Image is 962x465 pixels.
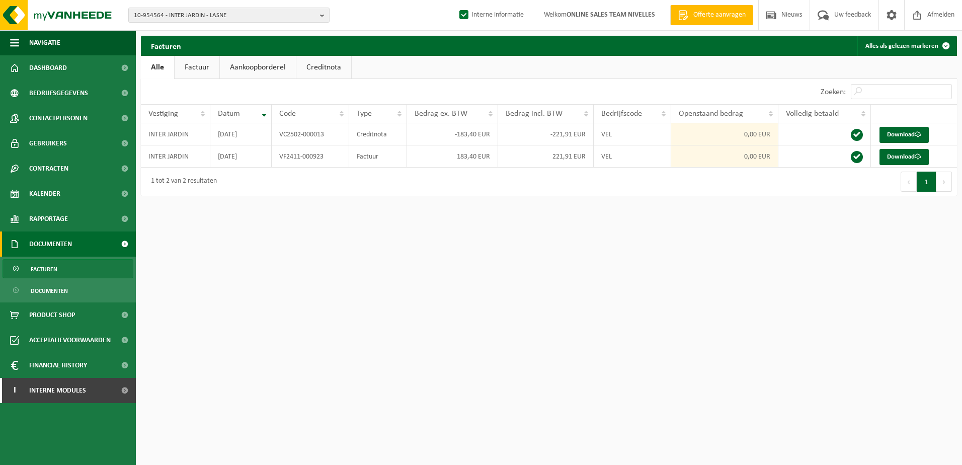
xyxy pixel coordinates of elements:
[349,123,408,145] td: Creditnota
[3,281,133,300] a: Documenten
[415,110,467,118] span: Bedrag ex. BTW
[29,378,86,403] span: Interne modules
[457,8,524,23] label: Interne informatie
[29,181,60,206] span: Kalender
[594,145,671,168] td: VEL
[407,145,498,168] td: 183,40 EUR
[901,172,917,192] button: Previous
[29,206,68,231] span: Rapportage
[506,110,563,118] span: Bedrag incl. BTW
[786,110,839,118] span: Volledig betaald
[148,110,178,118] span: Vestiging
[29,55,67,81] span: Dashboard
[279,110,296,118] span: Code
[29,231,72,257] span: Documenten
[210,123,272,145] td: [DATE]
[218,110,240,118] span: Datum
[296,56,351,79] a: Creditnota
[671,145,778,168] td: 0,00 EUR
[29,156,68,181] span: Contracten
[29,353,87,378] span: Financial History
[272,145,349,168] td: VF2411-000923
[3,259,133,278] a: Facturen
[141,36,191,55] h2: Facturen
[141,56,174,79] a: Alle
[879,127,929,143] a: Download
[220,56,296,79] a: Aankoopborderel
[31,260,57,279] span: Facturen
[349,145,408,168] td: Factuur
[498,123,594,145] td: -221,91 EUR
[128,8,330,23] button: 10-954564 - INTER JARDIN - LASNE
[917,172,936,192] button: 1
[29,81,88,106] span: Bedrijfsgegevens
[146,173,217,191] div: 1 tot 2 van 2 resultaten
[29,302,75,328] span: Product Shop
[10,378,19,403] span: I
[679,110,743,118] span: Openstaand bedrag
[29,131,67,156] span: Gebruikers
[879,149,929,165] a: Download
[29,328,111,353] span: Acceptatievoorwaarden
[691,10,748,20] span: Offerte aanvragen
[141,123,210,145] td: INTER JARDIN
[594,123,671,145] td: VEL
[601,110,642,118] span: Bedrijfscode
[31,281,68,300] span: Documenten
[29,30,60,55] span: Navigatie
[936,172,952,192] button: Next
[498,145,594,168] td: 221,91 EUR
[857,36,956,56] button: Alles als gelezen markeren
[357,110,372,118] span: Type
[671,123,778,145] td: 0,00 EUR
[670,5,753,25] a: Offerte aanvragen
[272,123,349,145] td: VC2502-000013
[134,8,316,23] span: 10-954564 - INTER JARDIN - LASNE
[567,11,655,19] strong: ONLINE SALES TEAM NIVELLES
[175,56,219,79] a: Factuur
[141,145,210,168] td: INTER JARDIN
[407,123,498,145] td: -183,40 EUR
[821,88,846,96] label: Zoeken:
[210,145,272,168] td: [DATE]
[29,106,88,131] span: Contactpersonen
